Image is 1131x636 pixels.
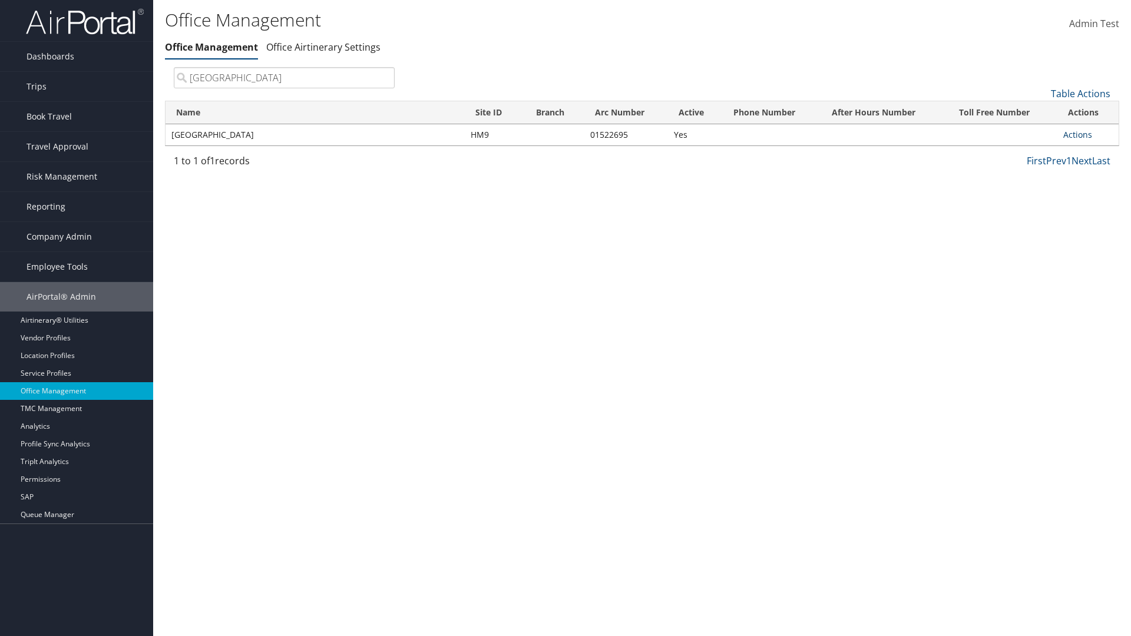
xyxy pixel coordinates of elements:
th: Actions [1057,101,1119,124]
th: Branch: activate to sort column ascending [525,101,584,124]
span: Book Travel [27,102,72,131]
a: First [1027,154,1046,167]
span: Dashboards [27,42,74,71]
th: Arc Number: activate to sort column ascending [584,101,668,124]
td: Yes [668,124,723,145]
a: Actions [1063,129,1092,140]
a: Next [1072,154,1092,167]
th: After Hours Number: activate to sort column ascending [821,101,948,124]
span: AirPortal® Admin [27,282,96,312]
a: Last [1092,154,1110,167]
th: Toll Free Number: activate to sort column ascending [948,101,1057,124]
th: Phone Number: activate to sort column ascending [723,101,821,124]
a: Prev [1046,154,1066,167]
td: HM9 [465,124,525,145]
th: Active: activate to sort column ascending [668,101,723,124]
span: Admin Test [1069,17,1119,30]
span: Employee Tools [27,252,88,281]
a: Table Actions [1051,87,1110,100]
a: Admin Test [1069,6,1119,42]
span: Reporting [27,192,65,221]
span: Travel Approval [27,132,88,161]
th: Site ID: activate to sort column ascending [465,101,525,124]
a: 1 [1066,154,1072,167]
div: 1 to 1 of records [174,154,395,174]
span: Company Admin [27,222,92,251]
a: Office Airtinerary Settings [266,41,381,54]
img: airportal-logo.png [26,8,144,35]
a: Office Management [165,41,258,54]
input: Search [174,67,395,88]
span: 1 [210,154,215,167]
span: Trips [27,72,47,101]
td: 01522695 [584,124,668,145]
th: Name: activate to sort column ascending [166,101,465,124]
span: Risk Management [27,162,97,191]
td: [GEOGRAPHIC_DATA] [166,124,465,145]
h1: Office Management [165,8,801,32]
